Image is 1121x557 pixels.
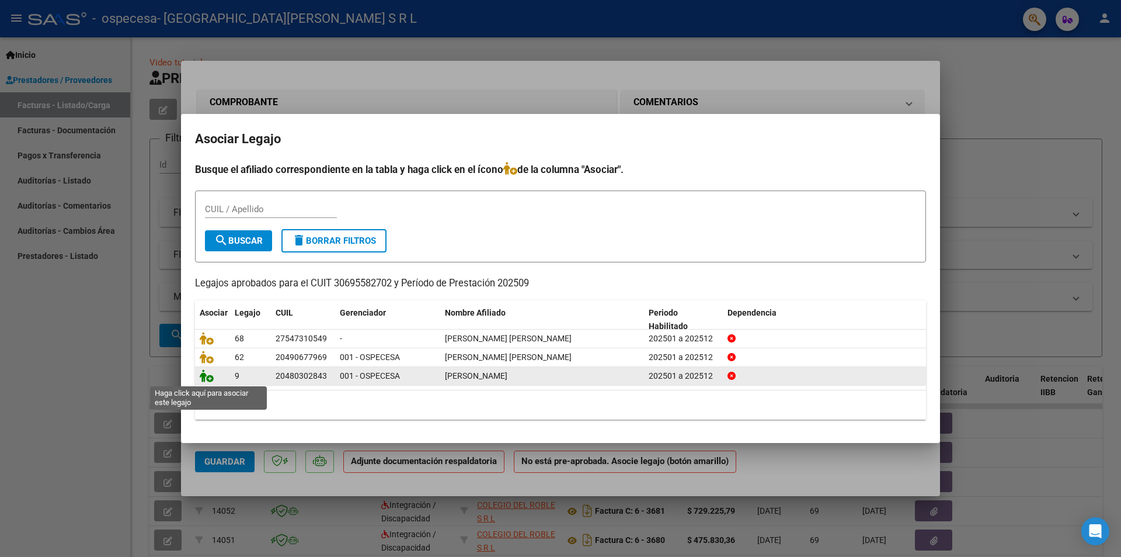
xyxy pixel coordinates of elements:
span: Legajo [235,308,260,317]
span: 9 [235,371,239,380]
span: Gerenciador [340,308,386,317]
span: GAINZA SARACHO GAEL ALEJO [445,352,572,362]
span: RAMIREZ ANDRE DAIAN [445,371,507,380]
div: 20490677969 [276,351,327,364]
h4: Busque el afiliado correspondiente en la tabla y haga click en el ícono de la columna "Asociar". [195,162,926,177]
h2: Asociar Legajo [195,128,926,150]
span: Nombre Afiliado [445,308,506,317]
span: Borrar Filtros [292,236,376,246]
div: Open Intercom Messenger [1081,517,1109,545]
div: 202501 a 202512 [649,332,718,345]
span: LOPEZ JUANA JAZMIN [445,334,572,343]
span: - [340,334,342,343]
button: Borrar Filtros [281,229,387,252]
span: Asociar [200,308,228,317]
datatable-header-cell: Gerenciador [335,300,440,339]
span: 001 - OSPECESA [340,371,400,380]
span: Dependencia [727,308,777,317]
span: CUIL [276,308,293,317]
datatable-header-cell: Nombre Afiliado [440,300,644,339]
p: Legajos aprobados para el CUIT 30695582702 y Período de Prestación 202509 [195,276,926,291]
div: 202501 a 202512 [649,369,718,383]
span: 001 - OSPECESA [340,352,400,362]
datatable-header-cell: Asociar [195,300,230,339]
span: 68 [235,334,244,343]
datatable-header-cell: Periodo Habilitado [644,300,723,339]
div: 20480302843 [276,369,327,383]
div: 27547310549 [276,332,327,345]
span: Periodo Habilitado [649,308,688,331]
span: Buscar [214,236,263,246]
mat-icon: search [214,233,228,247]
span: 62 [235,352,244,362]
datatable-header-cell: CUIL [271,300,335,339]
div: 202501 a 202512 [649,351,718,364]
div: 3 registros [195,390,926,420]
mat-icon: delete [292,233,306,247]
datatable-header-cell: Legajo [230,300,271,339]
datatable-header-cell: Dependencia [723,300,927,339]
button: Buscar [205,230,272,251]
